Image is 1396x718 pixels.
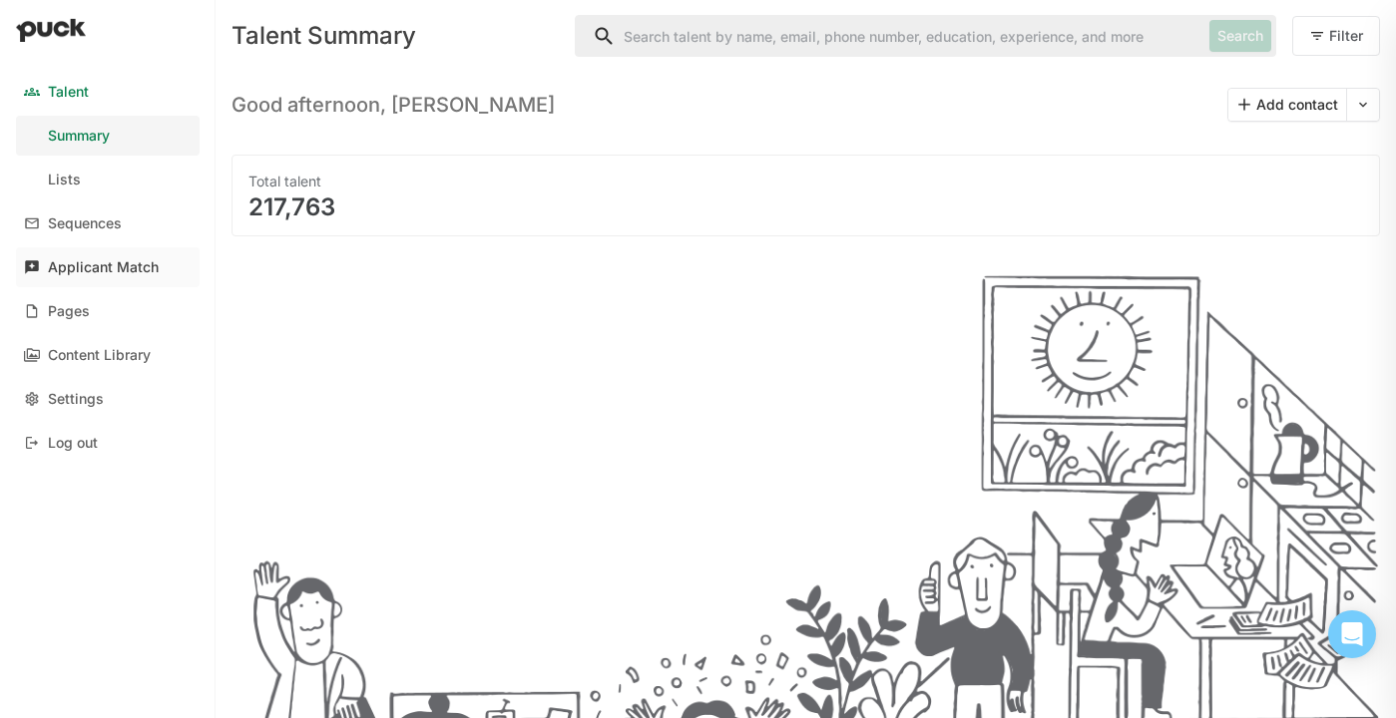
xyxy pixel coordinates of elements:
button: Add contact [1228,89,1346,121]
div: 217,763 [248,195,1363,219]
div: Content Library [48,347,151,364]
input: Search [576,16,1201,56]
a: Lists [16,160,200,199]
a: Summary [16,116,200,156]
div: Summary [48,128,110,145]
a: Talent [16,72,200,112]
div: Log out [48,435,98,452]
div: Applicant Match [48,259,159,276]
div: Settings [48,391,104,408]
a: Settings [16,379,200,419]
button: Filter [1292,16,1380,56]
div: Lists [48,172,81,188]
div: Total talent [248,172,1363,191]
a: Pages [16,291,200,331]
div: Open Intercom Messenger [1328,610,1376,658]
h3: Good afternoon, [PERSON_NAME] [232,93,555,117]
div: Pages [48,303,90,320]
div: Talent Summary [232,24,559,48]
div: Talent [48,84,89,101]
a: Content Library [16,335,200,375]
a: Sequences [16,203,200,243]
a: Applicant Match [16,247,200,287]
div: Sequences [48,215,122,232]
